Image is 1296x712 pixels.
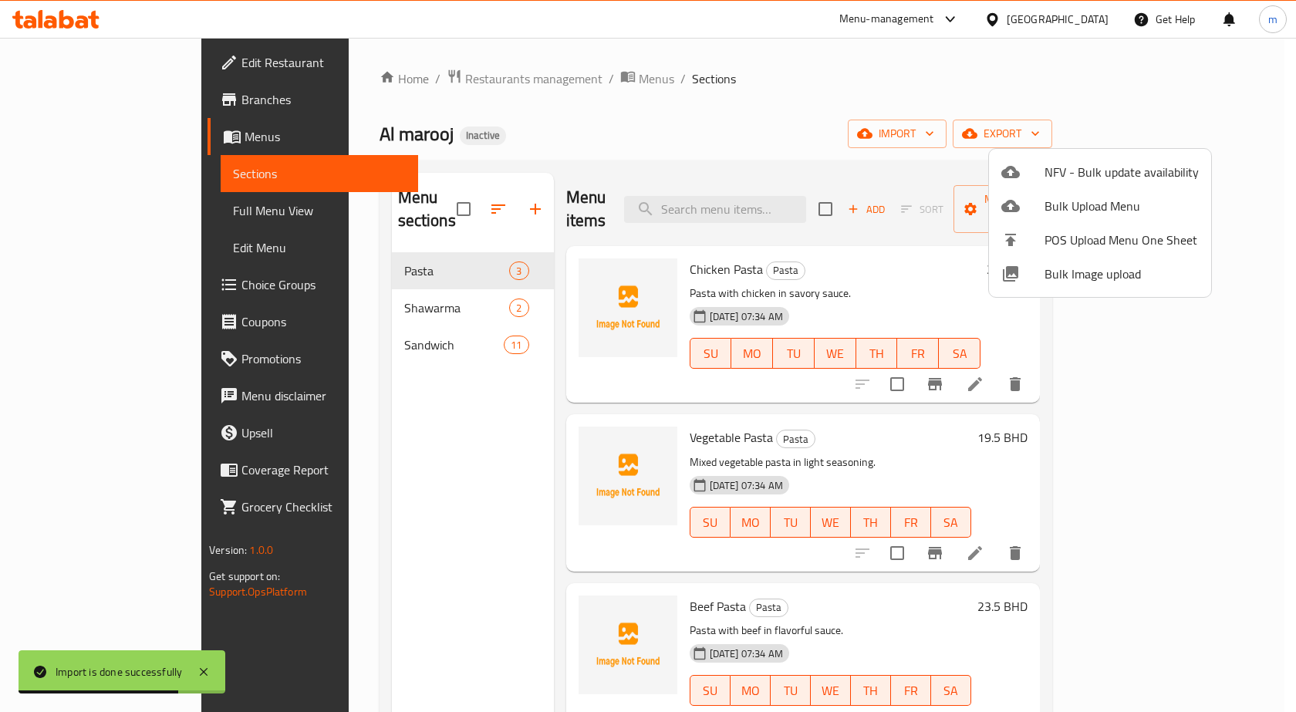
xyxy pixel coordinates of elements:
[1045,231,1199,249] span: POS Upload Menu One Sheet
[989,189,1211,223] li: Upload bulk menu
[1045,197,1199,215] span: Bulk Upload Menu
[989,223,1211,257] li: POS Upload Menu One Sheet
[989,155,1211,189] li: NFV - Bulk update availability
[1045,163,1199,181] span: NFV - Bulk update availability
[1045,265,1199,283] span: Bulk Image upload
[56,663,182,680] div: Import is done successfully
